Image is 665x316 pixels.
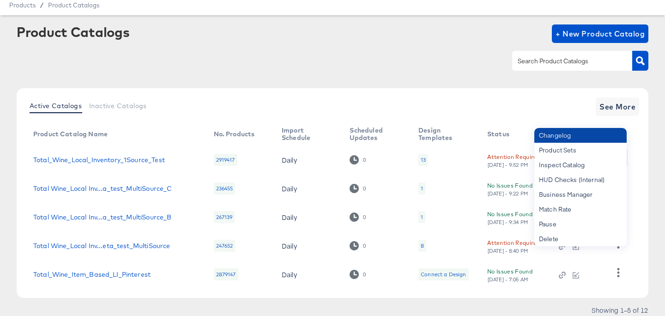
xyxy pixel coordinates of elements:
[33,130,108,138] div: Product Catalog Name
[274,203,342,231] td: Daily
[350,241,366,250] div: 0
[534,217,627,231] div: Pause
[596,97,639,116] button: See More
[534,158,627,172] div: Inspect Catalog
[214,154,237,166] div: 2919417
[274,260,342,289] td: Daily
[591,307,648,313] div: Showing 1–5 of 12
[487,248,529,254] div: [DATE] - 8:40 PM
[363,271,366,278] div: 0
[33,185,172,192] a: Total Wine_Local Inv...a_test_MultiSource_C
[350,213,366,221] div: 0
[33,242,170,249] a: Total Wine_Local Inv...eta_test_MultiSource
[418,268,468,280] div: Connect a Design
[551,123,603,146] th: Action
[516,56,614,67] input: Search Product Catalogs
[363,214,366,220] div: 0
[418,240,426,252] div: 8
[487,238,540,254] button: Attention Required[DATE] - 8:40 PM
[487,238,540,248] div: Attention Required
[599,100,635,113] span: See More
[282,127,331,141] div: Import Schedule
[9,1,36,9] span: Products
[33,213,171,221] a: Total Wine_Local Inv...a_test_MultiSource_B
[274,231,342,260] td: Daily
[214,268,238,280] div: 2879147
[274,146,342,174] td: Daily
[33,271,151,278] a: Total_Wine_Item_Based_LI_Pinterest
[418,154,428,166] div: 13
[480,123,551,146] th: Status
[487,152,540,168] button: Attention Required[DATE] - 9:52 PM
[214,130,255,138] div: No. Products
[350,127,400,141] div: Scheduled Updates
[421,242,424,249] div: 8
[534,143,627,158] div: Product Sets
[33,156,165,164] a: Total_Wine_Local_Inventory_1Source_Test
[534,128,627,143] div: Changelog
[534,202,627,217] div: Match Rate
[36,1,48,9] span: /
[30,102,82,109] span: Active Catalogs
[556,27,645,40] span: + New Product Catalog
[534,187,627,202] div: Business Manager
[274,174,342,203] td: Daily
[363,185,366,192] div: 0
[534,231,627,246] div: Delete
[487,162,529,168] div: [DATE] - 9:52 PM
[418,127,469,141] div: Design Templates
[214,240,236,252] div: 247652
[418,182,425,194] div: 1
[603,123,638,146] th: More
[17,24,129,39] div: Product Catalogs
[421,156,426,164] div: 13
[534,172,627,187] div: HUD Checks (Internal)
[421,213,423,221] div: 1
[552,24,648,43] button: + New Product Catalog
[421,185,423,192] div: 1
[89,102,147,109] span: Inactive Catalogs
[350,155,366,164] div: 0
[214,182,236,194] div: 236455
[350,270,366,279] div: 0
[363,157,366,163] div: 0
[421,271,466,278] div: Connect a Design
[487,152,540,162] div: Attention Required
[363,243,366,249] div: 0
[418,211,425,223] div: 1
[48,1,99,9] a: Product Catalogs
[350,184,366,193] div: 0
[214,211,235,223] div: 267139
